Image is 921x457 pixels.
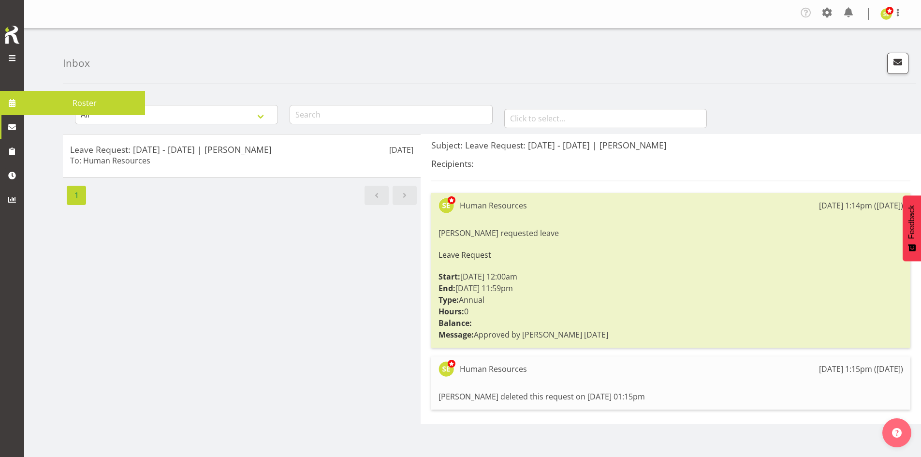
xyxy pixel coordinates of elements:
h5: Leave Request: [DATE] - [DATE] | [PERSON_NAME] [70,144,413,155]
a: Previous page [365,186,389,205]
h6: To: Human Resources [70,156,150,165]
h6: Leave Request [439,251,903,259]
div: Human Resources [460,363,527,375]
img: Rosterit icon logo [2,24,22,45]
button: Feedback - Show survey [903,195,921,261]
div: Human Resources [460,200,527,211]
img: sarah-edwards11800.jpg [439,198,454,213]
img: help-xxl-2.png [892,428,902,438]
p: [DATE] [389,144,413,156]
input: Click to select... [504,109,707,128]
strong: Balance: [439,318,472,328]
h5: Recipients: [431,158,910,169]
input: Search [290,105,493,124]
span: Feedback [907,205,916,239]
img: sarah-edwards11800.jpg [439,361,454,377]
img: sarah-edwards11800.jpg [880,8,892,20]
strong: Message: [439,329,474,340]
span: Roster [29,96,140,110]
div: [PERSON_NAME] deleted this request on [DATE] 01:15pm [439,388,903,405]
a: Next page [393,186,417,205]
strong: Start: [439,271,460,282]
div: [PERSON_NAME] requested leave [DATE] 12:00am [DATE] 11:59pm Annual 0 Approved by [PERSON_NAME] [D... [439,225,903,343]
a: Roster [24,91,145,115]
h4: Inbox [63,58,90,69]
div: [DATE] 1:15pm ([DATE]) [819,363,903,375]
div: [DATE] 1:14pm ([DATE]) [819,200,903,211]
strong: End: [439,283,455,294]
strong: Hours: [439,306,464,317]
strong: Type: [439,295,459,305]
h5: Subject: Leave Request: [DATE] - [DATE] | [PERSON_NAME] [431,140,910,150]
